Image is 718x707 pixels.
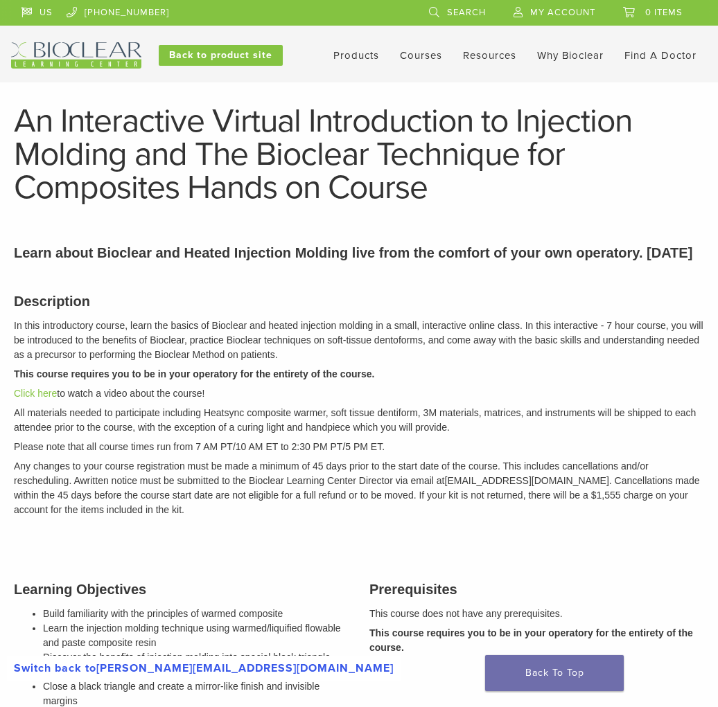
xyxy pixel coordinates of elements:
a: Switch back to[PERSON_NAME][EMAIL_ADDRESS][DOMAIN_NAME] [7,656,401,681]
p: Please note that all course times run from 7 AM PT/10 AM ET to 2:30 PM PT/5 PM ET. [14,440,704,454]
a: Products [333,49,379,62]
a: Click here [14,388,57,399]
p: Learn about Bioclear and Heated Injection Molding live from the comfort of your own operatory. [D... [14,242,704,263]
a: Back to product site [159,45,283,66]
p: All materials needed to participate including Heatsync composite warmer, soft tissue dentiform, 3... [14,406,704,435]
h3: Prerequisites [369,579,704,600]
strong: This course requires you to be in your operatory for the entirety of the course. [14,368,374,379]
h3: Description [14,291,704,312]
span: My Account [530,7,595,18]
h1: An Interactive Virtual Introduction to Injection Molding and The Bioclear Technique for Composite... [14,105,704,204]
em: written notice must be submitted to the Bioclear Learning Center Director via email at [EMAIL_ADD... [14,460,700,515]
h3: Learning Objectives [14,579,349,600]
p: In this introductory course, learn the basics of Bioclear and heated injection molding in a small... [14,319,704,362]
li: Learn the injection molding technique using warmed/liquified flowable and paste composite resin [43,621,349,650]
li: Discover the benefits of injection molding into special black triangle matrices [43,650,349,679]
a: Find A Doctor [624,49,697,62]
a: Resources [463,49,516,62]
img: Bioclear [11,42,141,69]
span: 0 items [645,7,683,18]
p: to watch a video about the course! [14,386,704,401]
p: This course does not have any prerequisites. [369,607,704,621]
strong: This course requires you to be in your operatory for the entirety of the course. [369,627,693,653]
li: Build familiarity with the principles of warmed composite [43,607,349,621]
a: Courses [400,49,442,62]
span: Search [447,7,486,18]
a: Back To Top [485,655,624,691]
a: Why Bioclear [537,49,604,62]
span: Any changes to your course registration must be made a minimum of 45 days prior to the start date... [14,460,649,486]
